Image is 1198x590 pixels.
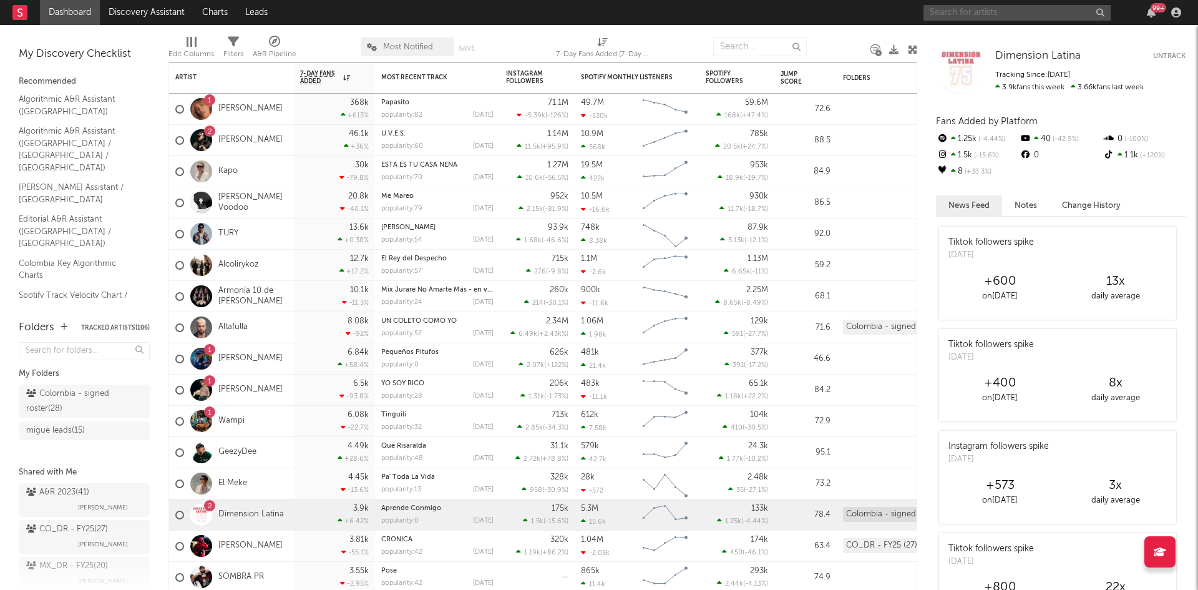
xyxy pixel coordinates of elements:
div: 481k [581,348,599,356]
div: ( ) [718,174,768,182]
div: 568k [581,143,605,151]
div: 46.6 [781,352,830,366]
span: -100 % [1123,136,1148,143]
div: ( ) [517,142,568,150]
a: [PERSON_NAME] [218,541,283,551]
span: Most Notified [383,43,433,51]
div: popularity: 0 [381,361,419,368]
span: +95.9 % [542,144,567,150]
a: GeezyDee [218,447,256,458]
div: A&R Pipeline [253,47,296,62]
span: 20.5k [723,144,741,150]
div: 30k [355,161,369,169]
a: Algorithmic A&R Assistant ([GEOGRAPHIC_DATA] / [GEOGRAPHIC_DATA] / [GEOGRAPHIC_DATA]) [19,124,137,174]
div: Folders [19,320,54,335]
a: U.V.E.S. [381,130,406,137]
div: 368k [350,99,369,107]
div: -40.1 % [340,205,369,213]
a: Alcolirykoz [218,260,259,270]
div: +613 % [341,111,369,119]
span: -12.1 % [746,237,766,244]
div: 8 x [1058,376,1173,391]
span: Dimension Latina [995,51,1081,61]
div: +400 [942,376,1058,391]
span: -126 % [547,112,567,119]
div: [DATE] [473,112,494,119]
div: U.V.E.S. [381,130,494,137]
a: SOMBRA PR [218,572,264,583]
div: El Rey del Despecho [381,255,494,262]
div: Colombia - signed roster ( 28 ) [26,386,114,416]
svg: Chart title [637,312,693,343]
span: 6.49k [519,331,537,338]
div: 10.9M [581,130,603,138]
div: Mix Juraré No Amarte Más - en vivo [381,287,494,293]
svg: Chart title [637,281,693,312]
div: ( ) [715,298,768,307]
div: migue leads ( 15 ) [26,423,85,438]
div: Most Recent Track [381,74,475,81]
svg: Chart title [637,187,693,219]
span: 8.65k [723,300,741,307]
a: [PERSON_NAME] [218,385,283,395]
div: 7.58k [581,424,606,432]
div: [DATE] [473,393,494,400]
span: [PERSON_NAME] [78,500,128,515]
span: -9.8 % [548,268,567,275]
div: Tiktok followers spike [948,236,1034,249]
div: ( ) [724,267,768,275]
button: Untrack [1153,50,1186,62]
span: +47.4 % [742,112,766,119]
div: Filters [223,31,243,67]
div: 13 x [1058,274,1173,289]
div: 0 [1103,131,1186,147]
div: ( ) [517,423,568,431]
div: 626k [550,348,568,356]
a: Algorithmic A&R Assistant ([GEOGRAPHIC_DATA]) [19,92,137,118]
a: Papasito [381,99,409,106]
div: 6.08k [348,411,369,419]
div: [DATE] [948,249,1034,262]
div: 7-Day Fans Added (7-Day Fans Added) [556,47,650,62]
div: Recommended [19,74,150,89]
a: [PERSON_NAME] [218,104,283,114]
span: 2.15k [527,206,543,213]
div: 206k [550,380,568,388]
div: -22.7 % [341,423,369,431]
div: ( ) [517,174,568,182]
a: Pa' Toda La Vida [381,474,435,481]
div: ( ) [520,392,568,400]
span: 11.5k [525,144,540,150]
a: [PERSON_NAME] [381,224,436,231]
svg: Chart title [637,343,693,375]
div: 87.9k [748,224,768,232]
div: 260k [550,286,568,294]
div: -92 % [346,330,369,338]
svg: Chart title [637,94,693,125]
div: ( ) [720,236,768,244]
a: Me Mareo [381,193,414,200]
span: -5.39k [525,112,545,119]
span: -56.5 % [545,175,567,182]
button: Notes [1002,195,1049,216]
div: ( ) [716,111,768,119]
div: 72.9 [781,414,830,429]
span: 591 [732,331,743,338]
div: 40 [1019,131,1102,147]
svg: Chart title [637,375,693,406]
div: +600 [942,274,1058,289]
div: 953k [750,161,768,169]
a: Colombia - signed roster(28) [19,385,150,418]
div: Robert De Niro [381,224,494,231]
div: 71.1M [548,99,568,107]
div: Spotify Monthly Listeners [581,74,674,81]
span: +24.7 % [743,144,766,150]
span: -15.6 % [972,152,999,159]
div: -530k [581,112,608,120]
div: popularity: 24 [381,299,422,306]
div: popularity: 70 [381,174,422,181]
div: Instagram Followers [506,70,550,85]
a: A&R 2023(41)[PERSON_NAME] [19,483,150,517]
div: 8 [936,164,1019,180]
span: 168k [724,112,740,119]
